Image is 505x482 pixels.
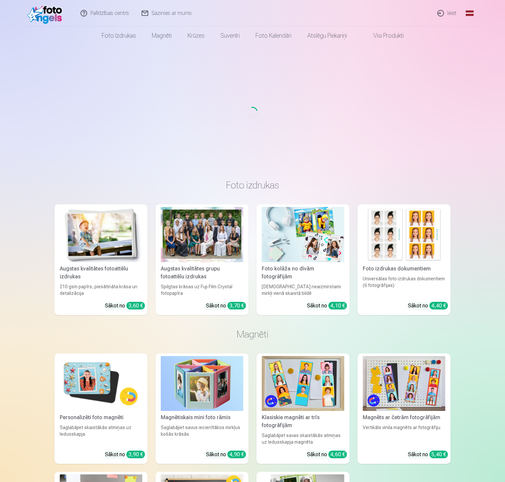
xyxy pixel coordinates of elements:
a: Augstas kvalitātes fotoattēlu izdrukasAugstas kvalitātes fotoattēlu izdrukas210 gsm papīrs, piesā... [54,204,148,315]
a: Visi produkti [355,26,412,45]
div: 210 gsm papīrs, piesātināta krāsa un detalizācija [57,283,145,297]
a: Suvenīri [213,26,248,45]
img: Augstas kvalitātes fotoattēlu izdrukas [60,207,142,262]
div: Saglabājiet skaistākās atmiņas uz ledusskapja [57,424,145,445]
div: 5,40 € [429,451,448,458]
div: Magnēts ar četrām fotogrāfijām [360,414,448,422]
div: [DEMOGRAPHIC_DATA] neaizmirstami mirkļi vienā skaistā bildē [259,283,347,297]
img: Foto izdrukas dokumentiem [363,207,445,262]
h3: Foto izdrukas [60,179,445,191]
img: Foto kolāža no divām fotogrāfijām [262,207,344,262]
a: Klasiskie magnēti ar trīs fotogrāfijāmKlasiskie magnēti ar trīs fotogrāfijāmSaglabājiet savas ska... [256,353,350,464]
div: Saglabājiet savus iecienītākos mirkļus košās krāsās [158,424,246,445]
div: Universālas foto izdrukas dokumentiem (6 fotogrāfijas) [360,275,448,297]
a: Foto izdrukas dokumentiemFoto izdrukas dokumentiemUniversālas foto izdrukas dokumentiem (6 fotogr... [357,204,451,315]
a: Foto kalendāri [248,26,299,45]
div: 4,10 € [328,302,347,309]
div: Vertikāls vinila magnēts ar fotogrāfiju [360,424,448,445]
div: Magnētiskais mini foto rāmis [158,414,246,422]
img: Magnēts ar četrām fotogrāfijām [363,356,445,411]
a: Foto kolāža no divām fotogrāfijāmFoto kolāža no divām fotogrāfijām[DEMOGRAPHIC_DATA] neaizmirstam... [256,204,350,315]
img: Klasiskie magnēti ar trīs fotogrāfijām [262,356,344,411]
a: Foto izdrukas [94,26,144,45]
a: Krūzes [180,26,213,45]
div: Spilgtas krāsas uz Fuji Film Crystal fotopapīra [158,283,246,297]
div: Sākot no [206,302,246,310]
div: 4,40 € [429,302,448,309]
img: Magnētiskais mini foto rāmis [161,356,243,411]
div: Foto izdrukas dokumentiem [360,265,448,273]
a: Atslēgu piekariņi [299,26,355,45]
div: 4,60 € [328,451,347,458]
div: Klasiskie magnēti ar trīs fotogrāfijām [259,414,347,429]
div: 3,60 € [126,302,145,309]
div: Sākot no [307,451,347,459]
div: Sākot no [206,451,246,459]
div: Augstas kvalitātes grupu fotoattēlu izdrukas [158,265,246,281]
a: Magnētiskais mini foto rāmisMagnētiskais mini foto rāmisSaglabājiet savus iecienītākos mirkļus ko... [155,353,249,464]
div: 3,70 € [227,302,246,309]
a: Augstas kvalitātes grupu fotoattēlu izdrukasSpilgtas krāsas uz Fuji Film Crystal fotopapīraSākot ... [155,204,249,315]
div: 3,90 € [126,451,145,458]
div: Sākot no [307,302,347,310]
div: Saglabājiet savas skaistākās atmiņas uz ledusskapja magnēta [259,432,347,445]
img: /fa3 [27,3,65,24]
h3: Magnēti [60,328,445,340]
a: Personalizēti foto magnētiPersonalizēti foto magnētiSaglabājiet skaistākās atmiņas uz ledusskapja... [54,353,148,464]
img: Personalizēti foto magnēti [60,356,142,411]
div: Personalizēti foto magnēti [57,414,145,422]
div: Sākot no [408,451,448,459]
a: Magnēts ar četrām fotogrāfijāmMagnēts ar četrām fotogrāfijāmVertikāls vinila magnēts ar fotogrāfi... [357,353,451,464]
div: Augstas kvalitātes fotoattēlu izdrukas [57,265,145,281]
div: Sākot no [408,302,448,310]
div: 4,90 € [227,451,246,458]
div: Sākot no [105,302,145,310]
div: Foto kolāža no divām fotogrāfijām [259,265,347,281]
a: Magnēti [144,26,180,45]
div: Sākot no [105,451,145,459]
